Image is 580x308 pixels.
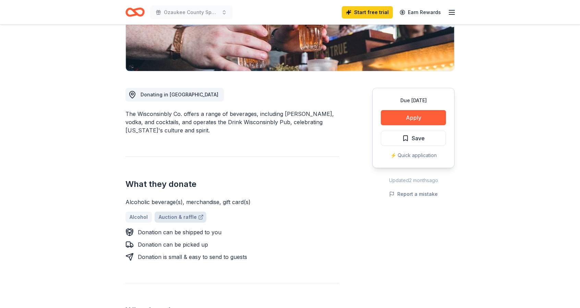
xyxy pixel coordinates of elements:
[138,240,208,249] div: Donation can be picked up
[125,198,339,206] div: Alcoholic beverage(s), merchandise, gift card(s)
[125,212,152,223] a: Alcohol
[125,4,145,20] a: Home
[396,6,445,19] a: Earn Rewards
[381,96,446,105] div: Due [DATE]
[381,110,446,125] button: Apply
[155,212,206,223] a: Auction & raffle
[164,8,219,16] span: Ozaukee County Special Olympics 9Pin Tap Fundraiser
[372,176,455,185] div: Updated 2 months ago
[381,151,446,159] div: ⚡️ Quick application
[150,5,232,19] button: Ozaukee County Special Olympics 9Pin Tap Fundraiser
[138,228,221,236] div: Donation can be shipped to you
[125,110,339,134] div: The Wisconsinbly Co. offers a range of beverages, including [PERSON_NAME], vodka, and cocktails, ...
[138,253,247,261] div: Donation is small & easy to send to guests
[389,190,438,198] button: Report a mistake
[141,92,218,97] span: Donating in [GEOGRAPHIC_DATA]
[412,134,425,143] span: Save
[381,131,446,146] button: Save
[125,179,339,190] h2: What they donate
[342,6,393,19] a: Start free trial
